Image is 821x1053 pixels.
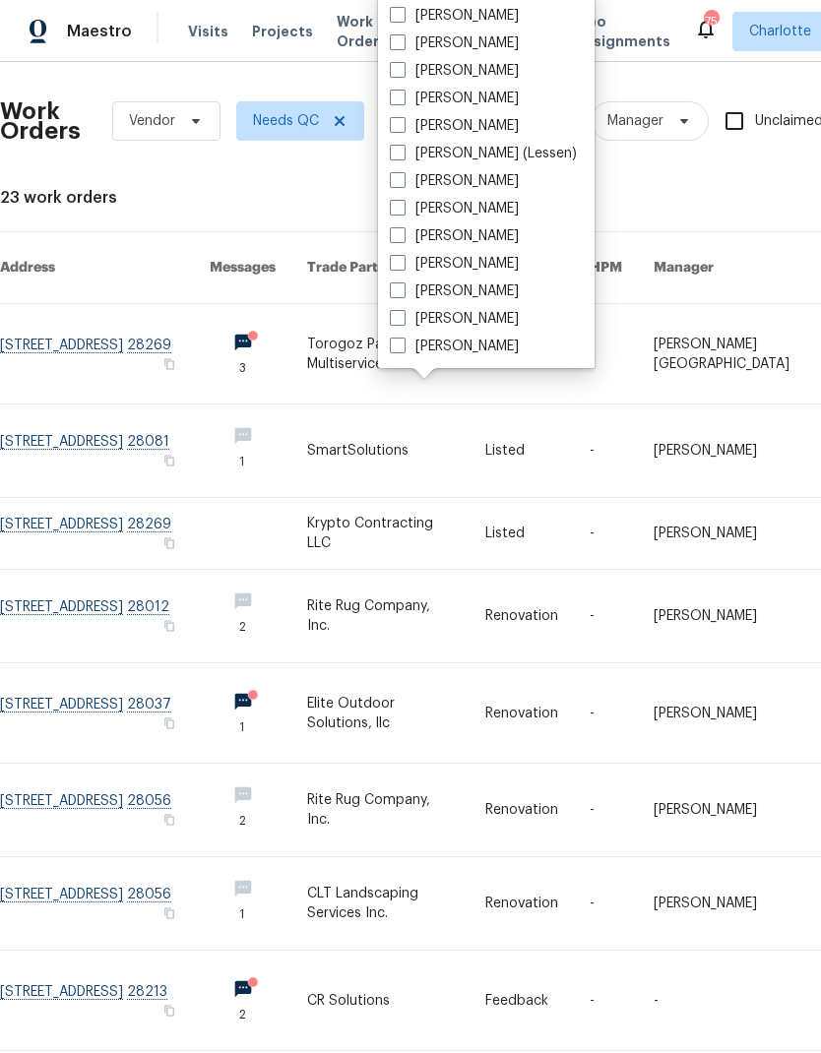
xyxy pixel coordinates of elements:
[574,498,638,570] td: -
[390,61,519,81] label: [PERSON_NAME]
[574,663,638,764] td: -
[291,498,470,570] td: Krypto Contracting LLC
[253,111,319,131] span: Needs QC
[390,33,519,53] label: [PERSON_NAME]
[194,232,291,304] th: Messages
[574,951,638,1051] td: -
[160,534,178,552] button: Copy Address
[188,22,228,41] span: Visits
[470,764,574,857] td: Renovation
[337,12,387,51] span: Work Orders
[291,232,470,304] th: Trade Partner
[576,12,670,51] span: Geo Assignments
[160,617,178,635] button: Copy Address
[390,116,519,136] label: [PERSON_NAME]
[390,337,519,356] label: [PERSON_NAME]
[291,764,470,857] td: Rite Rug Company, Inc.
[574,232,638,304] th: HPM
[160,904,178,922] button: Copy Address
[390,171,519,191] label: [PERSON_NAME]
[160,355,178,373] button: Copy Address
[160,1002,178,1020] button: Copy Address
[390,6,519,26] label: [PERSON_NAME]
[291,404,470,498] td: SmartSolutions
[390,226,519,246] label: [PERSON_NAME]
[574,857,638,951] td: -
[749,22,811,41] span: Charlotte
[704,12,718,31] div: 75
[390,254,519,274] label: [PERSON_NAME]
[470,404,574,498] td: Listed
[252,22,313,41] span: Projects
[291,570,470,663] td: Rite Rug Company, Inc.
[390,89,519,108] label: [PERSON_NAME]
[390,199,519,218] label: [PERSON_NAME]
[470,951,574,1051] td: Feedback
[390,309,519,329] label: [PERSON_NAME]
[574,764,638,857] td: -
[390,144,577,163] label: [PERSON_NAME] (Lessen)
[607,111,663,131] span: Manager
[574,404,638,498] td: -
[291,951,470,1051] td: CR Solutions
[129,111,175,131] span: Vendor
[67,22,132,41] span: Maestro
[470,857,574,951] td: Renovation
[291,304,470,404] td: Torogoz Painting & Multiservices LLC
[390,281,519,301] label: [PERSON_NAME]
[574,304,638,404] td: -
[291,663,470,764] td: Elite Outdoor Solutions, llc
[470,663,574,764] td: Renovation
[470,570,574,663] td: Renovation
[160,452,178,469] button: Copy Address
[160,714,178,732] button: Copy Address
[470,498,574,570] td: Listed
[160,811,178,829] button: Copy Address
[574,570,638,663] td: -
[291,857,470,951] td: CLT Landscaping Services Inc.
